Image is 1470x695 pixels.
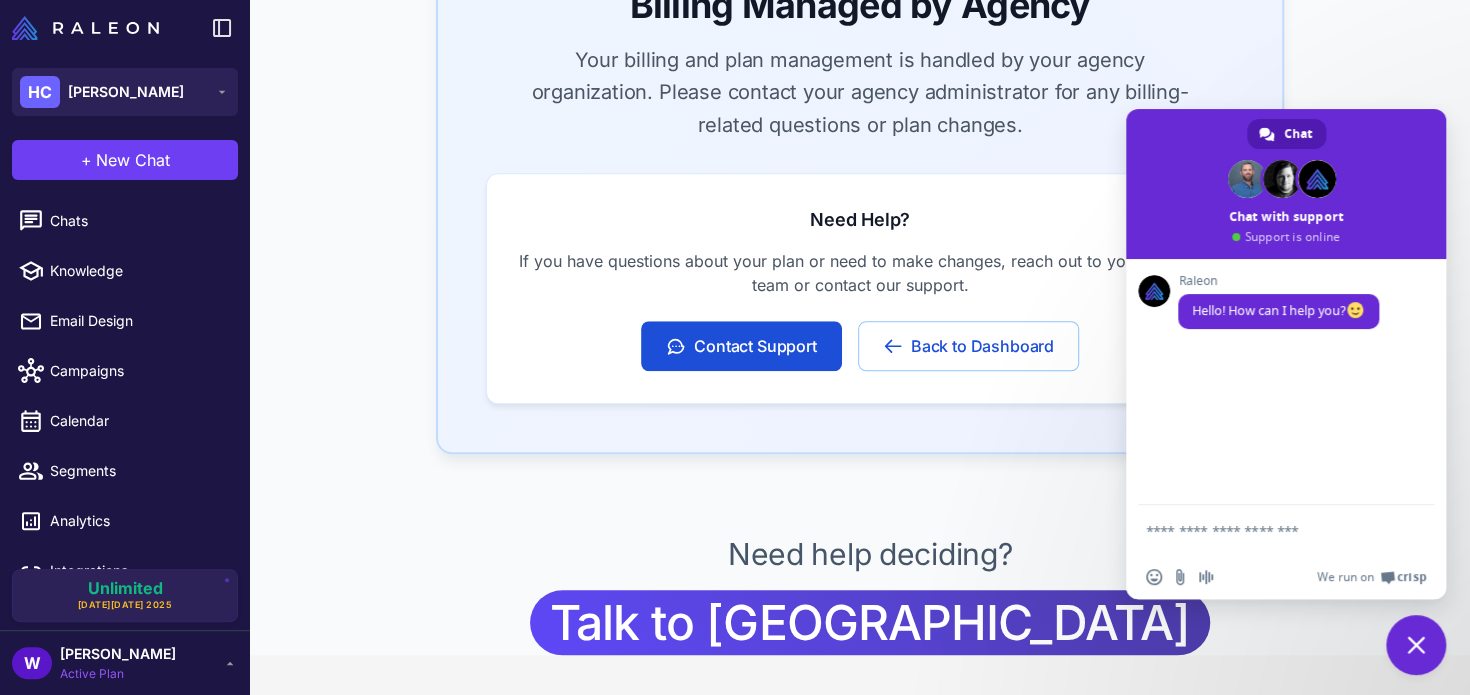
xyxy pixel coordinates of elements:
[728,534,1012,574] p: Need help deciding?
[8,250,242,292] a: Knowledge
[1198,569,1214,585] span: Audio message
[60,643,176,665] span: [PERSON_NAME]
[1146,522,1382,540] textarea: Compose your message...
[524,44,1196,142] p: Your billing and plan management is handled by your agency organization. Please contact your agen...
[78,598,173,612] span: [DATE][DATE] 2025
[50,260,226,282] span: Knowledge
[1317,569,1426,585] a: We run onCrisp
[50,510,226,532] span: Analytics
[8,450,242,492] a: Segments
[50,410,226,432] span: Calendar
[1284,119,1312,149] span: Chat
[12,16,159,40] img: Raleon Logo
[88,580,163,596] span: Unlimited
[8,300,242,342] a: Email Design
[1146,569,1162,585] span: Insert an emoji
[8,400,242,442] a: Calendar
[1397,569,1426,585] span: Crisp
[68,81,184,103] span: [PERSON_NAME]
[50,210,226,232] span: Chats
[50,360,226,382] span: Campaigns
[1172,569,1188,585] span: Send a file
[81,148,92,172] span: +
[1247,119,1326,149] div: Chat
[12,140,238,180] button: +New Chat
[858,321,1079,371] button: Back to Dashboard
[12,647,52,679] div: W
[519,249,1201,297] p: If you have questions about your plan or need to make changes, reach out to your agency team or c...
[8,350,242,392] a: Campaigns
[60,665,176,683] span: Active Plan
[96,148,170,172] span: New Chat
[519,206,1201,233] h3: Need Help?
[1317,569,1374,585] span: We run on
[20,76,60,108] div: HC
[50,460,226,482] span: Segments
[1386,615,1446,675] div: Close chat
[1178,274,1379,288] span: Raleon
[50,310,226,332] span: Email Design
[550,590,1190,655] span: Talk to [GEOGRAPHIC_DATA]
[12,16,167,40] a: Raleon Logo
[8,200,242,242] a: Chats
[8,500,242,542] a: Analytics
[8,550,242,592] a: Integrations
[1192,302,1365,319] span: Hello! How can I help you?
[12,68,238,116] button: HC[PERSON_NAME]
[641,321,842,371] button: Contact Support
[50,560,226,582] span: Integrations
